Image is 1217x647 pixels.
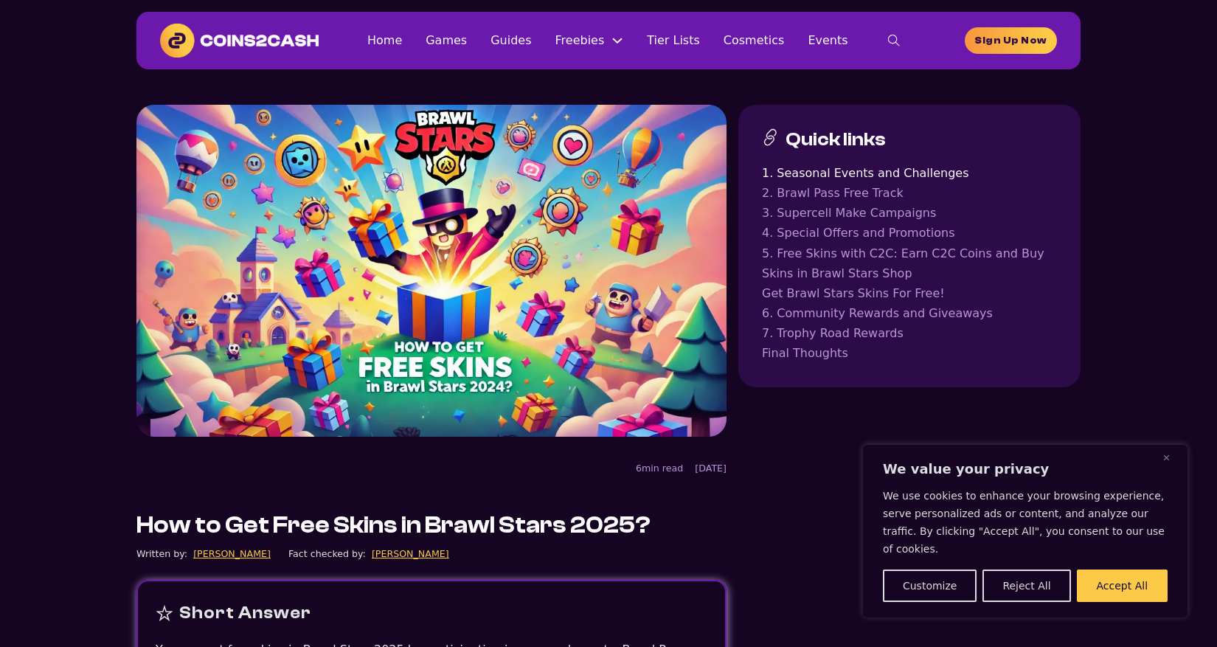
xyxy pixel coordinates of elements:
a: homepage [965,27,1057,54]
button: Freebies Sub menu [611,35,623,46]
img: Close [1163,454,1170,461]
button: Accept All [1077,570,1168,602]
a: [PERSON_NAME] [193,546,271,561]
a: Tier Lists [647,30,700,50]
a: 4. Special Offers and Promotions [762,223,1057,243]
a: 1. Seasonal Events and Challenges [762,163,1057,183]
h1: How to Get Free Skins in Brawl Stars 2025? [136,511,651,540]
a: Cosmetics [724,30,785,50]
a: 2. Brawl Pass Free Track [762,183,1057,203]
button: toggle search [872,26,916,55]
img: Free skins in Brawl Stars [136,105,727,437]
a: Final Thoughts [762,343,1057,363]
div: Written by: [136,546,187,561]
a: 5. Free Skins with C2C: Earn C2C Coins and Buy Skins in Brawl Stars Shop [762,243,1057,283]
p: We value your privacy [883,460,1168,478]
a: 7. Trophy Road Rewards [762,323,1057,343]
nav: Table of contents [762,163,1057,364]
button: Reject All [982,570,1070,602]
div: [DATE] [695,460,727,476]
h3: Quick links [786,128,886,151]
a: Freebies [555,30,605,50]
a: 6. Community Rewards and Giveaways [762,303,1057,323]
div: Fact checked by: [288,546,366,561]
button: Customize [883,570,977,602]
a: [PERSON_NAME] [372,546,449,561]
a: Home [367,30,402,50]
div: Short Answer [179,599,311,628]
a: Guides [490,30,531,50]
div: We value your privacy [863,445,1187,617]
button: Close [1163,449,1181,466]
a: Get Brawl Stars Skins For Free! [762,283,1057,303]
a: Games [426,30,467,50]
img: Coins2Cash Logo [160,24,319,58]
div: 6min read [636,460,683,476]
p: We use cookies to enhance your browsing experience, serve personalized ads or content, and analyz... [883,487,1168,558]
a: Events [808,30,847,50]
a: 3. Supercell Make Campaigns [762,203,1057,223]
